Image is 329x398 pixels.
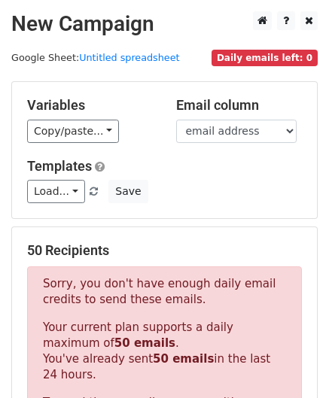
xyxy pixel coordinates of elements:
h5: Variables [27,97,154,114]
a: Templates [27,158,92,174]
a: Daily emails left: 0 [212,52,318,63]
a: Load... [27,180,85,203]
strong: 50 emails [153,352,214,366]
h5: Email column [176,97,303,114]
span: Daily emails left: 0 [212,50,318,66]
a: Copy/paste... [27,120,119,143]
strong: 50 emails [114,336,175,350]
a: Untitled spreadsheet [79,52,179,63]
h5: 50 Recipients [27,242,302,259]
p: Sorry, you don't have enough daily email credits to send these emails. [43,276,286,308]
p: Your current plan supports a daily maximum of . You've already sent in the last 24 hours. [43,320,286,383]
button: Save [108,180,148,203]
h2: New Campaign [11,11,318,37]
small: Google Sheet: [11,52,180,63]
